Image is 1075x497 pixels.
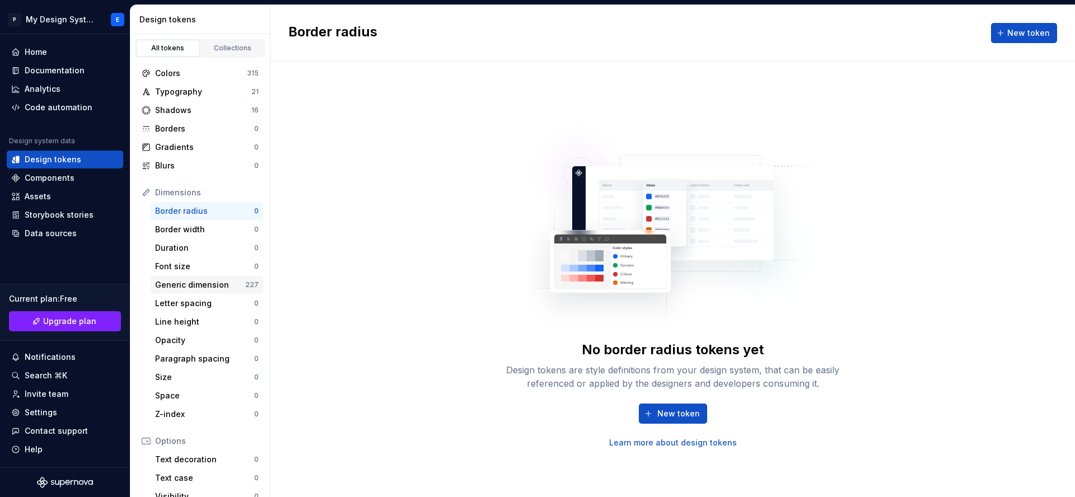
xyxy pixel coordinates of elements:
[25,154,81,165] div: Design tokens
[139,14,265,25] div: Design tokens
[155,68,247,79] div: Colors
[254,373,259,382] div: 0
[155,242,254,254] div: Duration
[9,311,121,331] a: Upgrade plan
[151,451,263,468] a: Text decoration0
[25,65,85,76] div: Documentation
[7,151,123,168] a: Design tokens
[582,341,764,359] div: No border radius tokens yet
[251,106,259,115] div: 16
[116,15,119,24] div: E
[254,143,259,152] div: 0
[254,207,259,215] div: 0
[155,409,254,420] div: Z-index
[151,221,263,238] a: Border width0
[205,44,261,53] div: Collections
[155,316,254,327] div: Line height
[151,469,263,487] a: Text case0
[254,262,259,271] div: 0
[7,99,123,116] a: Code automation
[137,138,263,156] a: Gradients0
[639,404,707,424] button: New token
[7,367,123,385] button: Search ⌘K
[25,46,47,58] div: Home
[137,64,263,82] a: Colors315
[7,206,123,224] a: Storybook stories
[137,120,263,138] a: Borders0
[254,410,259,419] div: 0
[251,87,259,96] div: 21
[7,440,123,458] button: Help
[7,169,123,187] a: Components
[151,350,263,368] a: Paragraph spacing0
[25,228,77,239] div: Data sources
[7,422,123,440] button: Contact support
[155,298,254,309] div: Letter spacing
[155,472,254,484] div: Text case
[245,280,259,289] div: 227
[151,405,263,423] a: Z-index0
[7,43,123,61] a: Home
[155,279,245,290] div: Generic dimension
[254,455,259,464] div: 0
[288,23,377,43] h2: Border radius
[254,225,259,234] div: 0
[151,239,263,257] a: Duration0
[1007,27,1050,39] span: New token
[254,391,259,400] div: 0
[8,13,21,26] div: P
[254,473,259,482] div: 0
[254,336,259,345] div: 0
[25,83,60,95] div: Analytics
[25,388,68,400] div: Invite team
[7,62,123,79] a: Documentation
[9,137,75,146] div: Design system data
[155,372,254,383] div: Size
[254,124,259,133] div: 0
[151,202,263,220] a: Border radius0
[7,80,123,98] a: Analytics
[25,102,92,113] div: Code automation
[151,331,263,349] a: Opacity0
[155,205,254,217] div: Border radius
[2,7,128,31] button: PMy Design SystemE
[7,385,123,403] a: Invite team
[151,276,263,294] a: Generic dimension227
[155,86,251,97] div: Typography
[25,209,94,221] div: Storybook stories
[254,354,259,363] div: 0
[155,454,254,465] div: Text decoration
[37,477,93,488] svg: Supernova Logo
[155,335,254,346] div: Opacity
[25,370,67,381] div: Search ⌘K
[151,368,263,386] a: Size0
[137,157,263,175] a: Blurs0
[254,317,259,326] div: 0
[254,161,259,170] div: 0
[155,142,254,153] div: Gradients
[155,224,254,235] div: Border width
[657,408,700,419] span: New token
[155,123,254,134] div: Borders
[151,294,263,312] a: Letter spacing0
[155,261,254,272] div: Font size
[155,105,251,116] div: Shadows
[155,390,254,401] div: Space
[7,187,123,205] a: Assets
[155,353,254,364] div: Paragraph spacing
[151,257,263,275] a: Font size0
[137,101,263,119] a: Shadows16
[7,224,123,242] a: Data sources
[254,243,259,252] div: 0
[151,387,263,405] a: Space0
[26,14,97,25] div: My Design System
[140,44,196,53] div: All tokens
[25,191,51,202] div: Assets
[151,313,263,331] a: Line height0
[494,363,852,390] div: Design tokens are style definitions from your design system, that can be easily referenced or app...
[25,351,76,363] div: Notifications
[7,348,123,366] button: Notifications
[247,69,259,78] div: 315
[9,293,121,304] div: Current plan : Free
